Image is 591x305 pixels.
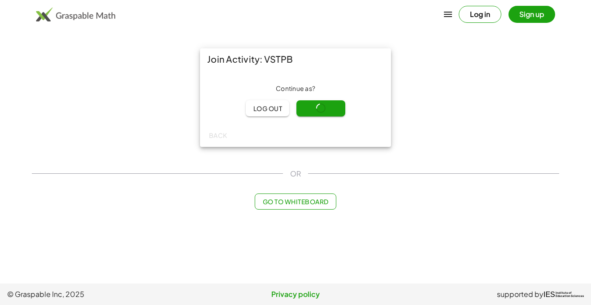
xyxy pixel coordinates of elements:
button: Go to Whiteboard [255,193,336,210]
span: Institute of Education Sciences [556,292,584,298]
span: © Graspable Inc, 2025 [7,289,200,300]
div: Continue as ? [207,84,384,93]
span: Go to Whiteboard [262,198,328,206]
a: IESInstitute ofEducation Sciences [543,289,584,300]
button: Log out [246,100,289,116]
button: Log in [459,6,501,23]
span: IES [543,290,555,299]
button: Sign up [508,6,555,23]
span: OR [290,168,301,179]
span: supported by [497,289,543,300]
span: Log out [253,104,282,112]
div: Join Activity: VSTPB [200,48,391,70]
a: Privacy policy [200,289,392,300]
